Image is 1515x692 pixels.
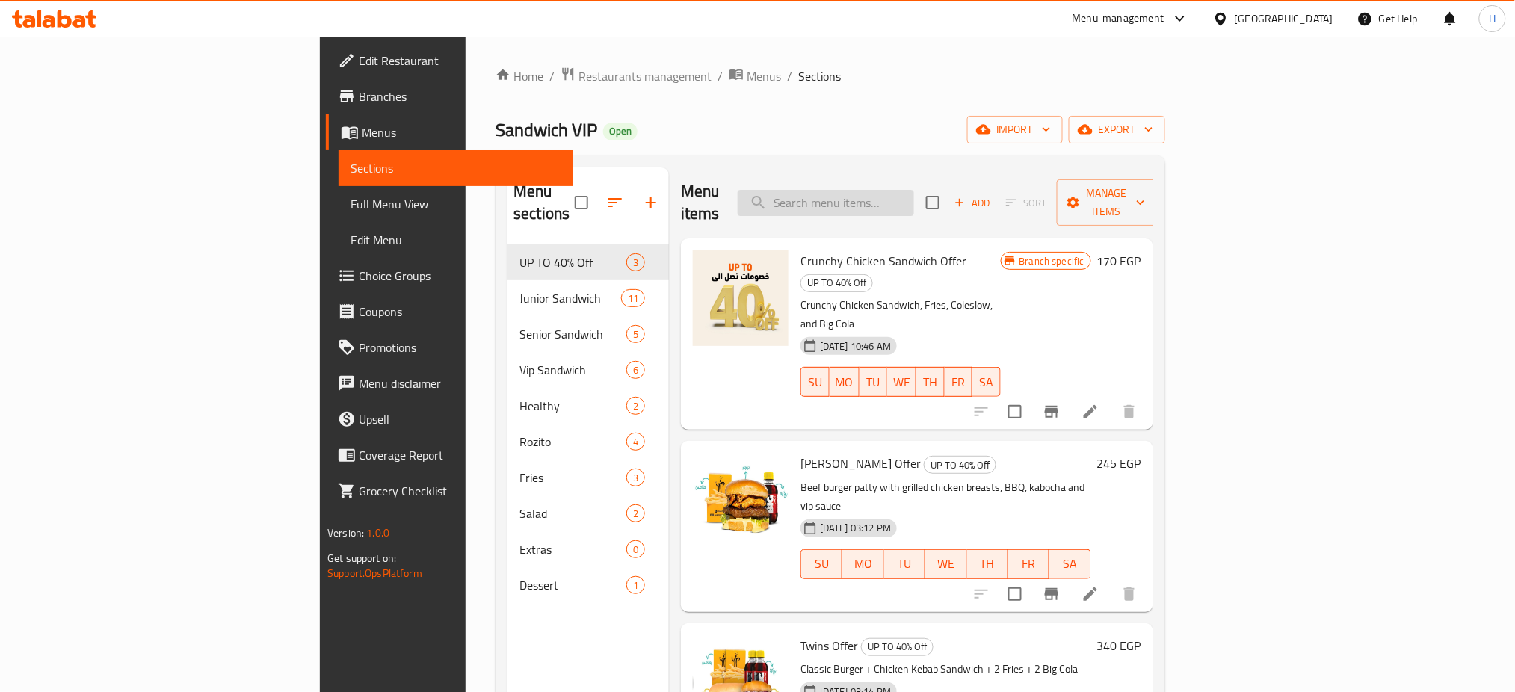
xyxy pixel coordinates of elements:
button: Manage items [1057,179,1157,226]
button: delete [1111,576,1147,612]
h6: 170 EGP [1097,250,1141,271]
span: Senior Sandwich [519,325,626,343]
a: Restaurants management [561,67,712,86]
p: Beef burger patty with grilled chicken breasts, BBQ, kabocha and vip sauce [800,478,1091,516]
span: Edit Restaurant [359,52,561,69]
span: 2 [627,507,644,521]
span: Grocery Checklist [359,482,561,500]
span: Select all sections [566,187,597,218]
button: FR [1008,549,1049,579]
div: items [626,433,645,451]
span: 11 [622,291,644,306]
button: SU [800,549,842,579]
span: MO [836,371,854,393]
button: Branch-specific-item [1034,576,1070,612]
h6: 245 EGP [1097,453,1141,474]
span: Promotions [359,339,561,356]
button: MO [830,367,860,397]
span: SA [1055,553,1084,575]
span: 1.0.0 [366,523,389,543]
a: Sections [339,150,573,186]
span: UP TO 40% Off [519,253,626,271]
div: Fries3 [507,460,669,495]
span: Menus [362,123,561,141]
span: Junior Sandwich [519,289,621,307]
button: Add [948,191,996,214]
span: Menus [747,67,781,85]
span: Select section first [996,191,1057,214]
a: Edit Restaurant [326,43,573,78]
a: Menus [326,114,573,150]
button: WE [925,549,966,579]
span: Full Menu View [351,195,561,213]
button: SU [800,367,829,397]
span: TH [973,553,1002,575]
div: Open [603,123,638,140]
span: export [1081,120,1153,139]
span: SU [807,553,836,575]
span: TU [890,553,919,575]
div: UP TO 40% Off [924,456,996,474]
img: Crunchy Chicken Sandwich Offer [693,250,789,346]
button: TU [860,367,888,397]
span: 2 [627,399,644,413]
button: TH [916,367,945,397]
a: Full Menu View [339,186,573,222]
span: Crunchy Chicken Sandwich Offer [800,250,966,272]
div: UP TO 40% Off3 [507,244,669,280]
span: Add item [948,191,996,214]
span: Add [952,194,993,211]
span: Choice Groups [359,267,561,285]
button: export [1069,116,1165,143]
button: MO [842,549,883,579]
span: Twins Offer [800,634,858,657]
div: items [626,576,645,594]
a: Promotions [326,330,573,365]
span: Extras [519,540,626,558]
div: Rozito [519,433,626,451]
a: Grocery Checklist [326,473,573,509]
img: Diego Combo Offer [693,453,789,549]
span: Healthy [519,397,626,415]
span: SU [807,371,823,393]
span: Salad [519,504,626,522]
span: Sort sections [597,185,633,220]
a: Edit menu item [1082,585,1099,603]
div: Fries [519,469,626,486]
span: TH [922,371,939,393]
nav: Menu sections [507,238,669,609]
div: Dessert1 [507,567,669,603]
a: Choice Groups [326,258,573,294]
button: Add section [633,185,669,220]
div: Senior Sandwich5 [507,316,669,352]
span: Branches [359,87,561,105]
span: WE [893,371,910,393]
div: [GEOGRAPHIC_DATA] [1235,10,1333,27]
input: search [738,190,914,216]
a: Coupons [326,294,573,330]
span: Select section [917,187,948,218]
div: items [626,469,645,486]
div: items [621,289,645,307]
button: SA [1049,549,1090,579]
span: 6 [627,363,644,377]
span: FR [951,371,967,393]
span: Vip Sandwich [519,361,626,379]
span: Sections [798,67,841,85]
button: TH [967,549,1008,579]
div: items [626,325,645,343]
span: UP TO 40% Off [801,274,872,291]
button: WE [887,367,916,397]
div: items [626,361,645,379]
span: Coverage Report [359,446,561,464]
span: [PERSON_NAME] Offer [800,452,921,475]
div: Menu-management [1073,10,1164,28]
h6: 340 EGP [1097,635,1141,656]
span: 4 [627,435,644,449]
a: Edit Menu [339,222,573,258]
a: Edit menu item [1082,403,1099,421]
span: Menu disclaimer [359,374,561,392]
